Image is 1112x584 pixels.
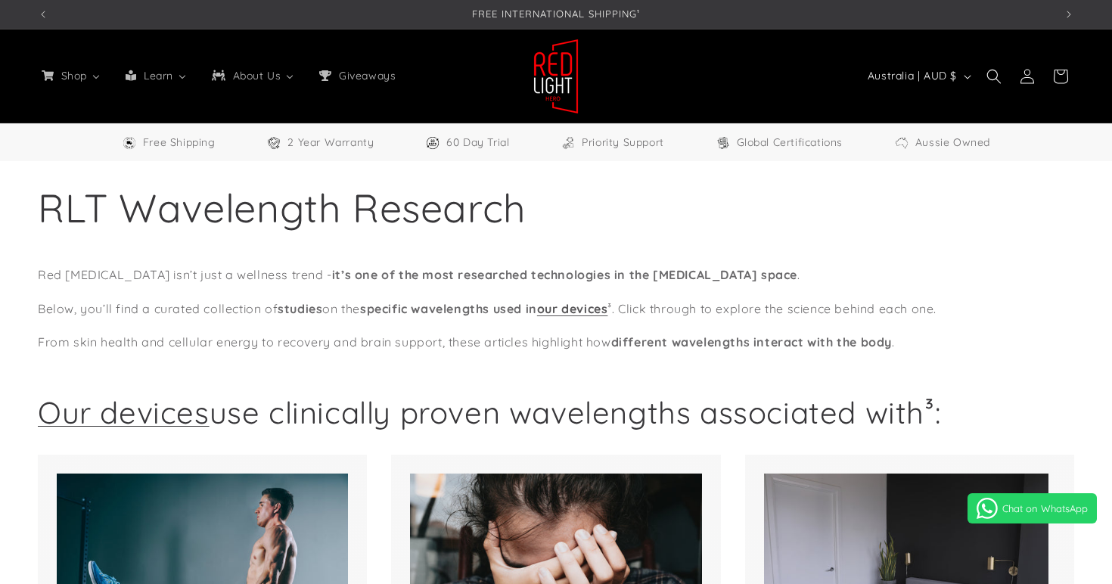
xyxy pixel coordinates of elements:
[611,334,892,349] strong: different wavelengths interact with the body
[561,135,576,151] img: Support Icon
[266,135,281,151] img: Warranty Icon
[278,301,322,316] strong: studies
[266,133,374,152] a: 2 Year Warranty
[915,133,990,152] span: Aussie Owned
[38,182,1074,234] h1: RLT Wavelength Research
[122,135,137,151] img: Free Shipping Icon
[894,135,909,151] img: Aussie Owned Icon
[332,267,797,282] strong: it’s one of the most researched technologies in the [MEDICAL_DATA] space
[29,60,113,92] a: Shop
[1002,502,1088,514] span: Chat on WhatsApp
[533,39,579,114] img: Red Light Hero
[968,493,1097,523] a: Chat on WhatsApp
[582,133,664,152] span: Priority Support
[38,331,1074,353] p: From skin health and cellular energy to recovery and brain support, these articles highlight how .
[360,301,607,316] strong: specific wavelengths used in
[38,393,210,431] a: Our devices
[143,133,216,152] span: Free Shipping
[716,135,731,151] img: Certifications Icon
[38,298,1074,320] p: Below, you’ll find a curated collection of on the ³. Click through to explore the science behind ...
[561,133,664,152] a: Priority Support
[977,60,1011,93] summary: Search
[58,69,89,82] span: Shop
[868,68,957,84] span: Australia | AUD $
[306,60,406,92] a: Giveaways
[425,135,440,151] img: Trial Icon
[287,133,374,152] span: 2 Year Warranty
[141,69,175,82] span: Learn
[537,301,608,316] a: our devices
[38,264,1074,286] p: Red [MEDICAL_DATA] isn’t just a wellness trend - .
[446,133,509,152] span: 60 Day Trial
[113,60,199,92] a: Learn
[859,62,977,91] button: Australia | AUD $
[425,133,509,152] a: 60 Day Trial
[230,69,283,82] span: About Us
[737,133,843,152] span: Global Certifications
[528,33,585,120] a: Red Light Hero
[199,60,306,92] a: About Us
[38,393,940,432] h2: use clinically proven wavelengths associated with³:
[894,133,990,152] a: Aussie Owned
[122,133,216,152] a: Free Worldwide Shipping
[336,69,397,82] span: Giveaways
[716,133,843,152] a: Global Certifications
[472,8,640,20] span: FREE INTERNATIONAL SHIPPING¹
